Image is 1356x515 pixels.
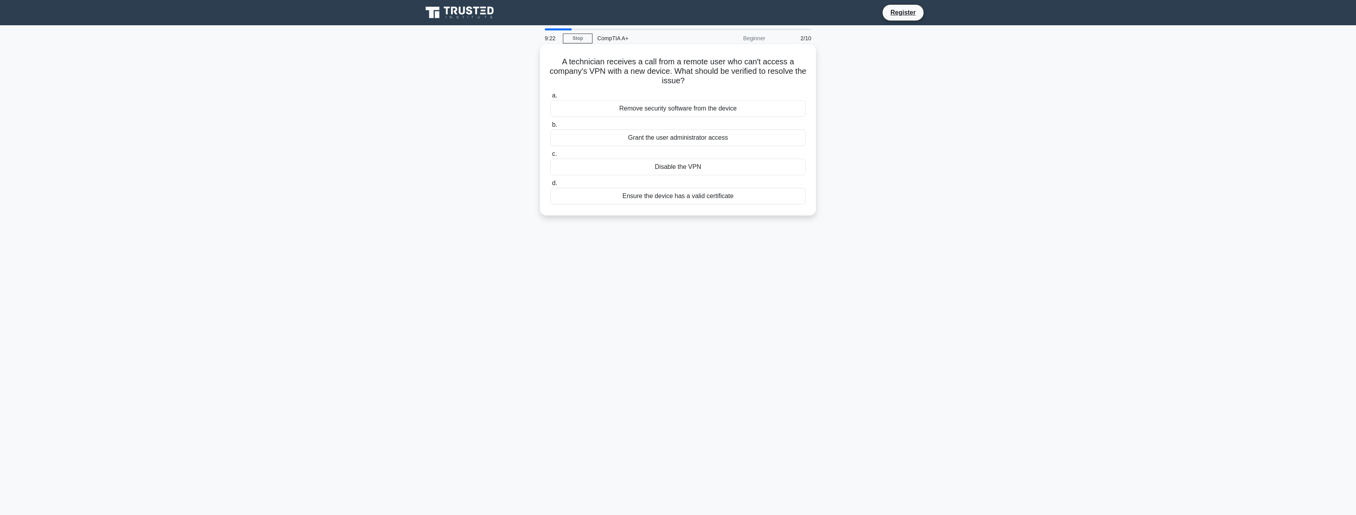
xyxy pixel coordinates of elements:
div: Grant the user administrator access [550,129,806,146]
div: 9:22 [540,30,563,46]
a: Register [886,7,920,17]
div: Disable the VPN [550,159,806,175]
div: Ensure the device has a valid certificate [550,188,806,204]
a: Stop [563,34,592,43]
span: b. [552,121,557,128]
h5: A technician receives a call from a remote user who can't access a company's VPN with a new devic... [549,57,807,86]
div: Remove security software from the device [550,100,806,117]
div: 2/10 [770,30,816,46]
span: c. [552,150,557,157]
div: Beginner [701,30,770,46]
div: CompTIA A+ [592,30,701,46]
span: a. [552,92,557,99]
span: d. [552,180,557,186]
